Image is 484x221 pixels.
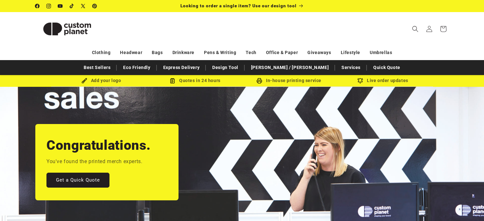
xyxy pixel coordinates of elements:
[204,47,236,58] a: Pens & Writing
[81,62,114,73] a: Best Sellers
[148,77,242,85] div: Quotes in 24 hours
[338,62,364,73] a: Services
[120,62,153,73] a: Eco Friendly
[246,47,256,58] a: Tech
[46,157,142,166] p: You've found the printed merch experts.
[248,62,332,73] a: [PERSON_NAME] / [PERSON_NAME]
[170,78,175,84] img: Order Updates Icon
[46,173,109,188] a: Get a Quick Quote
[370,62,403,73] a: Quick Quote
[266,47,298,58] a: Office & Paper
[120,47,142,58] a: Headwear
[35,15,99,43] img: Custom Planet
[209,62,242,73] a: Design Tool
[408,22,422,36] summary: Search
[336,77,430,85] div: Live order updates
[33,12,101,45] a: Custom Planet
[180,3,297,8] span: Looking to order a single item? Use our design tool
[357,78,363,84] img: Order updates
[242,77,336,85] div: In-house printing service
[92,47,111,58] a: Clothing
[46,137,151,154] h2: Congratulations.
[81,78,87,84] img: Brush Icon
[152,47,163,58] a: Bags
[341,47,360,58] a: Lifestyle
[172,47,194,58] a: Drinkware
[160,62,203,73] a: Express Delivery
[307,47,331,58] a: Giveaways
[370,47,392,58] a: Umbrellas
[54,77,148,85] div: Add your logo
[256,78,262,84] img: In-house printing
